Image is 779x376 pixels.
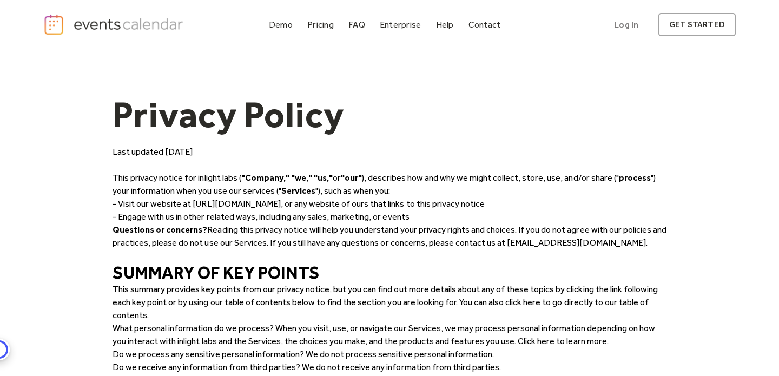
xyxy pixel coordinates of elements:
p: ‍ [113,249,666,262]
a: get started [658,13,736,36]
strong: Questions or concerns? [113,225,207,235]
a: Log In [603,13,649,36]
p: Reading this privacy notice will help you understand your privacy rights and choices. If you do n... [113,223,666,249]
p: - Engage with us in other related ways, including any sales, marketing, or events [113,210,666,223]
a: Help [432,17,458,32]
p: What personal information do we process? When you visit, use, or navigate our Services, we may pr... [113,322,666,348]
div: Help [436,22,454,28]
p: Do we receive any information from third parties? We do not receive any information from third pa... [113,361,666,374]
a: FAQ [344,17,369,32]
div: Demo [269,22,293,28]
p: Do we process any sensitive personal information? We do not process sensitive personal information. [113,348,666,361]
strong: process [619,173,651,183]
h3: SUMMARY OF KEY POINTS [113,262,666,283]
strong: "Company," "we," "us," [241,173,333,183]
div: Enterprise [380,22,421,28]
p: This summary provides key points from our privacy notice, but you can find out more details about... [113,283,666,322]
h1: Privacy Policy [113,93,666,146]
a: Contact [464,17,505,32]
a: Demo [265,17,297,32]
strong: Services [281,186,315,196]
div: Contact [468,22,501,28]
p: ‍ [113,159,666,171]
div: FAQ [348,22,365,28]
strong: "our" [341,173,362,183]
a: home [43,14,186,36]
p: Last updated [DATE] [113,146,666,159]
p: - Visit our website at [URL][DOMAIN_NAME], or any website of ours that links to this privacy notice [113,197,666,210]
p: This privacy notice for inlight labs ( or ), describes how and why we might collect, store, use, ... [113,171,666,197]
div: Pricing [307,22,334,28]
a: Enterprise [375,17,425,32]
a: Pricing [303,17,338,32]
